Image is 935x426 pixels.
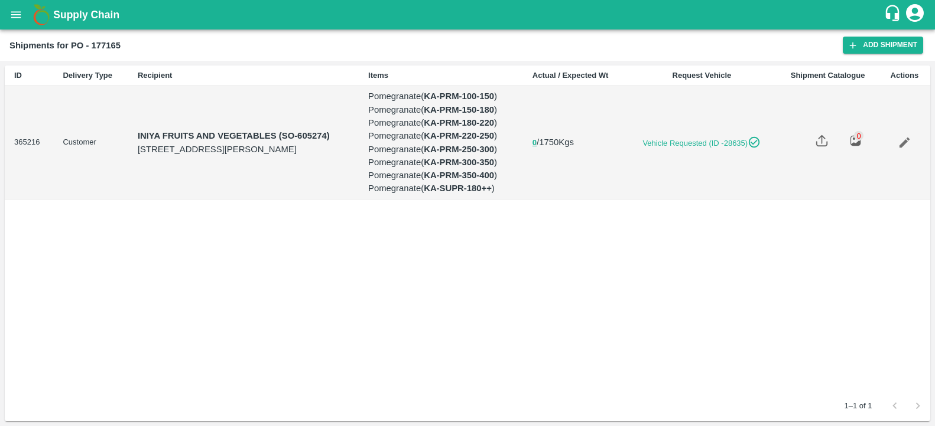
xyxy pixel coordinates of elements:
b: Actions [891,71,919,80]
b: KA-PRM-150-180 [424,105,494,114]
b: ID [14,71,22,80]
p: Pomegranate ( ) [368,129,514,142]
p: Pomegranate ( ) [368,103,514,116]
p: / 1750 Kgs [533,136,618,149]
img: preview [849,135,862,147]
img: logo [30,3,53,27]
p: Pomegranate ( ) [368,169,514,182]
td: Customer [53,86,128,199]
b: KA-PRM-180-220 [424,118,494,127]
b: Actual / Expected Wt [533,71,609,80]
b: KA-PRM-350-400 [424,171,494,180]
p: 1–1 of 1 [844,401,872,412]
b: Items [368,71,388,80]
a: Add Shipment [843,37,923,54]
p: Pomegranate ( ) [368,116,514,129]
td: 365216 [5,86,53,199]
div: 0 [854,131,863,140]
b: Recipient [138,71,173,80]
a: Edit [891,129,918,156]
strong: INIYA FRUITS AND VEGETABLES (SO-605274) [138,131,330,140]
img: share [816,135,828,147]
b: Shipments for PO - 177165 [9,41,121,50]
b: KA-PRM-220-250 [424,131,494,140]
b: KA-PRM-300-350 [424,158,494,167]
b: Supply Chain [53,9,119,21]
b: KA-SUPR-180++ [424,183,492,193]
p: Pomegranate ( ) [368,90,514,103]
div: account of current user [904,2,926,27]
p: Pomegranate ( ) [368,143,514,156]
button: 0 [533,136,537,150]
p: [STREET_ADDRESS][PERSON_NAME] [138,143,349,156]
b: Request Vehicle [673,71,732,80]
p: Pomegranate ( ) [368,182,514,195]
p: Pomegranate ( ) [368,156,514,169]
button: open drawer [2,1,30,28]
b: KA-PRM-250-300 [424,145,494,154]
b: Shipment Catalogue [791,71,865,80]
a: Vehicle Requested (ID -28635) [637,136,768,149]
div: customer-support [884,4,904,25]
a: Supply Chain [53,6,884,23]
b: Delivery Type [63,71,112,80]
b: KA-PRM-100-150 [424,91,494,101]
